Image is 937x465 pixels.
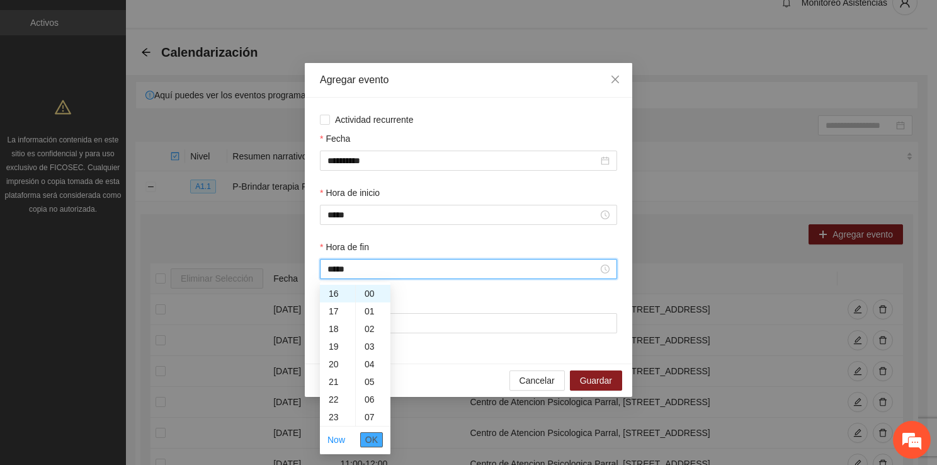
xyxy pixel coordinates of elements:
div: 00 [356,285,390,302]
div: Minimizar ventana de chat en vivo [207,6,237,37]
span: Guardar [580,374,612,387]
button: Cancelar [509,370,565,391]
div: 20 [320,355,355,373]
div: 22 [320,391,355,408]
button: OK [360,432,383,447]
div: 07 [356,408,390,426]
div: 21 [320,373,355,391]
div: Agregar evento [320,73,617,87]
input: Hora de fin [327,262,598,276]
div: 16 [320,285,355,302]
button: Guardar [570,370,622,391]
span: OK [365,433,378,447]
input: Hora de inicio [327,208,598,222]
input: Fecha [327,154,598,168]
div: 17 [320,302,355,320]
div: 02 [356,320,390,338]
a: Now [327,435,345,445]
div: 18 [320,320,355,338]
input: Lugar [320,313,617,333]
div: 23 [320,408,355,426]
div: 05 [356,373,390,391]
span: close [610,74,620,84]
span: Estamos en línea. [73,157,174,284]
div: 03 [356,338,390,355]
span: Actividad recurrente [330,113,419,127]
div: 01 [356,302,390,320]
div: Chatee con nosotros ahora [65,64,212,81]
span: Cancelar [520,374,555,387]
label: Hora de fin [320,240,369,254]
button: Close [598,63,632,97]
label: Hora de inicio [320,186,380,200]
div: 06 [356,391,390,408]
label: Fecha [320,132,350,146]
div: 04 [356,355,390,373]
textarea: Escriba su mensaje y pulse “Intro” [6,321,240,365]
div: 19 [320,338,355,355]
